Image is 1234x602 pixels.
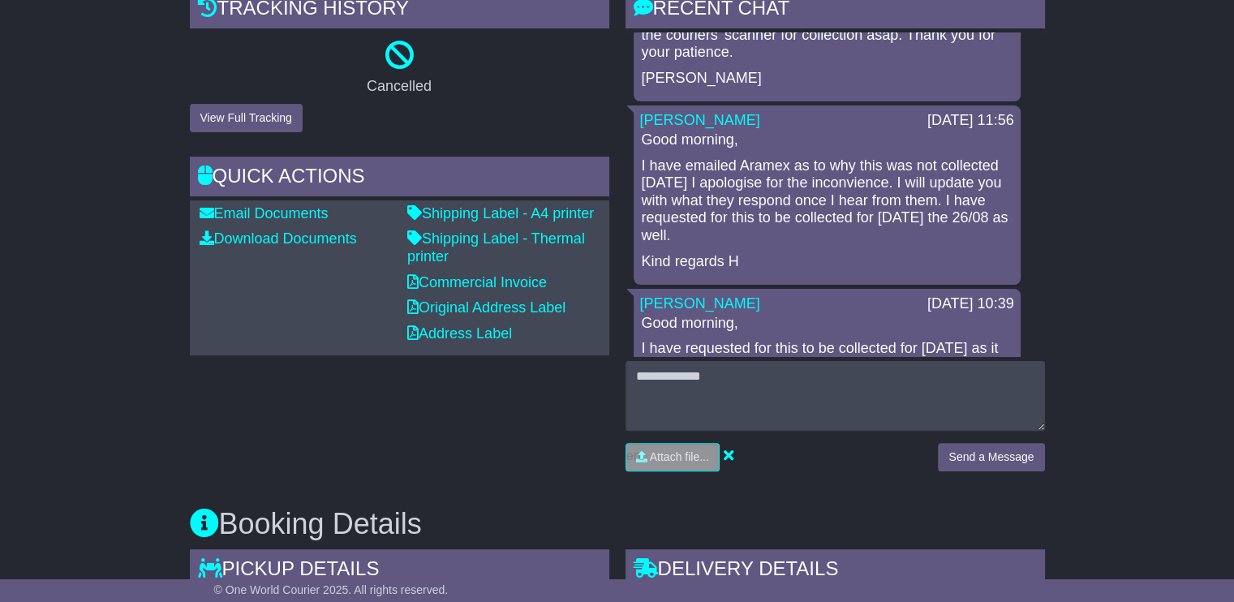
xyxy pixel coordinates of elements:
p: Kind regards H [642,253,1013,271]
div: Pickup Details [190,549,609,593]
a: Download Documents [200,230,357,247]
div: Quick Actions [190,157,609,200]
a: [PERSON_NAME] [640,112,760,128]
div: Delivery Details [626,549,1045,593]
a: Shipping Label - A4 printer [407,205,594,221]
p: Aramex have said that This booking has been resent to the couriers' scanner for collection asap. ... [642,9,1013,62]
span: © One World Courier 2025. All rights reserved. [214,583,449,596]
h3: Booking Details [190,508,1045,540]
a: Commercial Invoice [407,274,547,290]
div: [DATE] 10:39 [927,295,1014,313]
p: Cancelled [190,78,609,96]
a: [PERSON_NAME] [640,295,760,312]
button: Send a Message [938,443,1044,471]
a: Shipping Label - Thermal printer [407,230,585,264]
p: Good morning, [642,315,1013,333]
p: I have emailed Aramex as to why this was not collected [DATE] I apologise for the inconvience. I ... [642,157,1013,245]
p: Good morning, [642,131,1013,149]
p: [PERSON_NAME] [642,70,1013,88]
button: View Full Tracking [190,104,303,132]
div: [DATE] 11:56 [927,112,1014,130]
a: Original Address Label [407,299,565,316]
a: Email Documents [200,205,329,221]
a: Address Label [407,325,512,342]
p: I have requested for this to be collected for [DATE] as it missed pick up [DATE][DATE]. [642,340,1013,375]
